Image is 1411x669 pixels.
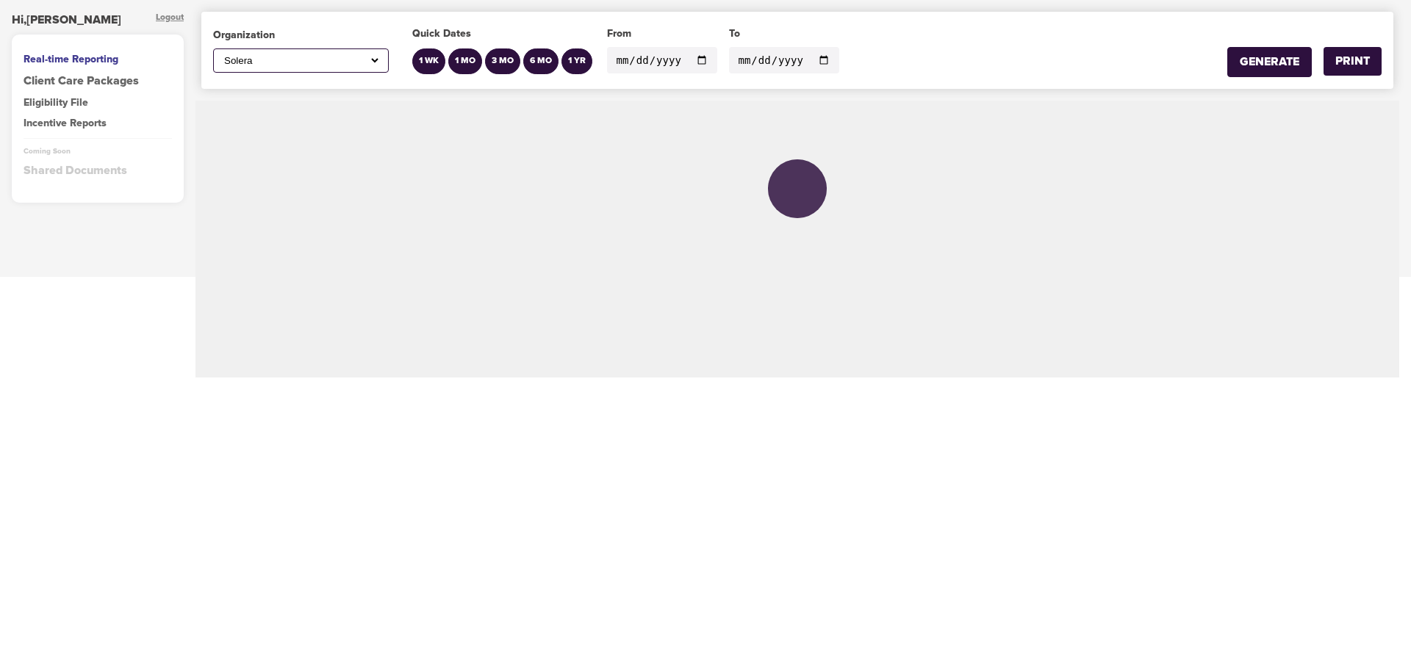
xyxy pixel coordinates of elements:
div: 1 YR [568,55,586,68]
button: 1 MO [448,48,482,74]
div: 1 WK [419,55,439,68]
button: 1 YR [561,48,592,74]
div: Coming Soon [24,146,172,156]
button: 1 WK [412,48,445,74]
div: Hi, [PERSON_NAME] [12,12,121,29]
button: 6 MO [523,48,559,74]
div: GENERATE [1240,54,1299,70]
div: Organization [213,28,389,43]
div: 3 MO [492,55,514,68]
div: 6 MO [530,55,552,68]
div: From [607,26,717,41]
div: To [729,26,839,41]
button: 3 MO [485,48,520,74]
div: Shared Documents [24,162,172,179]
a: Client Care Packages [24,73,172,90]
button: GENERATE [1227,47,1312,77]
div: Eligibility File [24,95,172,110]
div: Real-time Reporting [24,52,172,67]
button: PRINT [1324,47,1382,76]
div: Incentive Reports [24,116,172,131]
div: PRINT [1335,53,1370,70]
div: Quick Dates [412,26,595,41]
div: 1 MO [455,55,475,68]
div: Logout [156,12,184,29]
